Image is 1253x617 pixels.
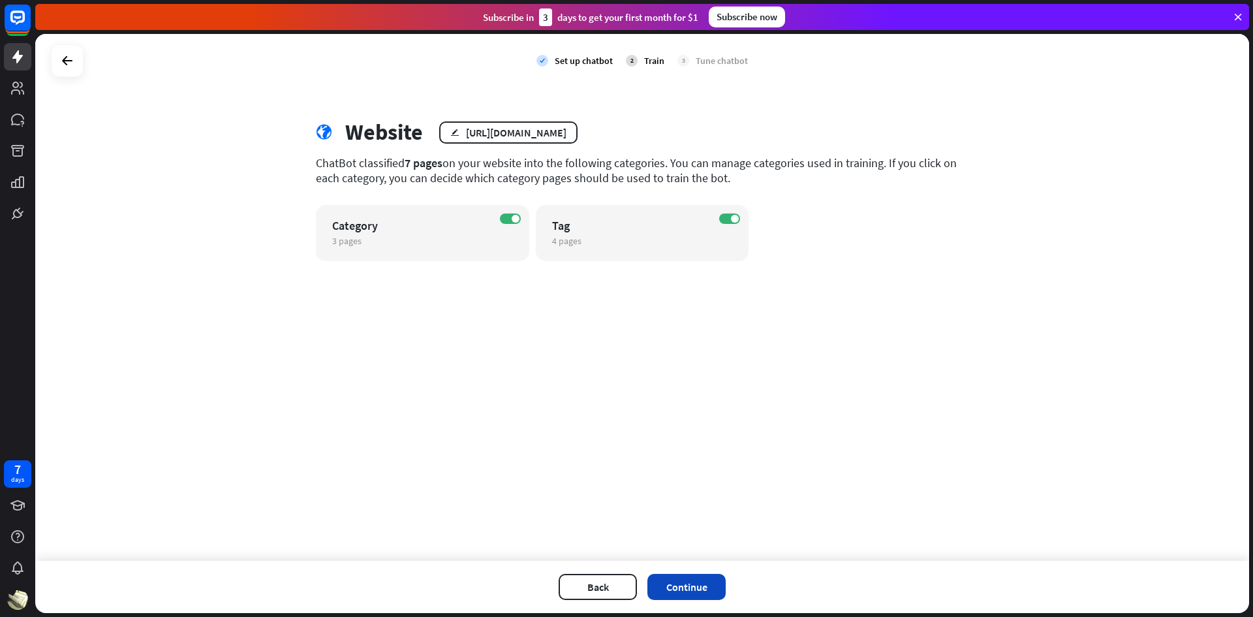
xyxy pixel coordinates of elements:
[316,155,968,185] div: ChatBot classified on your website into the following categories. You can manage categories used ...
[555,55,613,67] div: Set up chatbot
[21,21,31,31] img: logo_orange.svg
[34,34,144,44] div: Domain: [DOMAIN_NAME]
[644,55,664,67] div: Train
[677,55,689,67] div: 3
[35,76,46,86] img: tab_domain_overview_orange.svg
[696,55,748,67] div: Tune chatbot
[50,77,117,86] div: Domain Overview
[4,460,31,488] a: 7 days
[37,21,64,31] div: v 4.0.25
[405,155,442,170] span: 7 pages
[14,464,21,475] div: 7
[539,8,552,26] div: 3
[709,7,785,27] div: Subscribe now
[559,574,637,600] button: Back
[626,55,638,67] div: 2
[536,55,548,67] i: check
[11,475,24,484] div: days
[552,218,710,233] div: Tag
[10,5,50,44] button: Open LiveChat chat widget
[332,218,490,233] div: Category
[345,119,423,146] div: Website
[21,34,31,44] img: website_grey.svg
[144,77,220,86] div: Keywords by Traffic
[466,126,566,139] div: [URL][DOMAIN_NAME]
[450,128,459,136] i: edit
[483,8,698,26] div: Subscribe in days to get your first month for $1
[647,574,726,600] button: Continue
[316,125,332,140] i: globe
[332,235,362,247] span: 3 pages
[552,235,581,247] span: 4 pages
[130,76,140,86] img: tab_keywords_by_traffic_grey.svg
